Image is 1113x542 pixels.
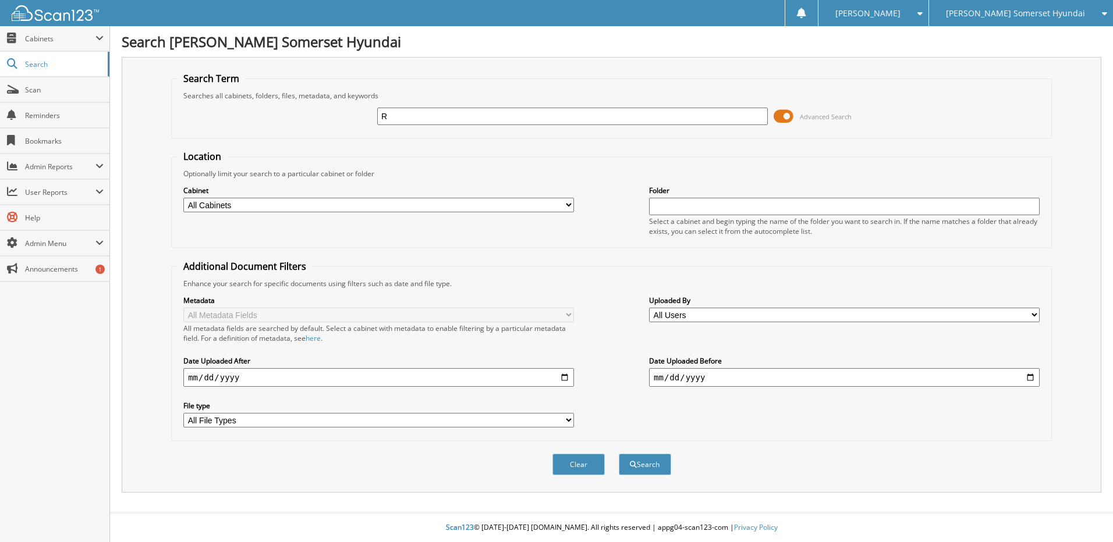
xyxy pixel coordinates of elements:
label: Date Uploaded Before [649,356,1040,366]
div: © [DATE]-[DATE] [DOMAIN_NAME]. All rights reserved | appg04-scan123-com | [110,514,1113,542]
a: here [306,333,321,343]
span: Search [25,59,102,69]
span: Announcements [25,264,104,274]
label: Date Uploaded After [183,356,574,366]
label: Metadata [183,295,574,305]
legend: Location [178,150,227,163]
span: Scan123 [446,522,474,532]
span: Admin Reports [25,162,95,172]
div: Enhance your search for specific documents using filters such as date and file type. [178,279,1045,288]
span: Cabinets [25,34,95,44]
label: File type [183,401,574,411]
label: Cabinet [183,186,574,195]
label: Uploaded By [649,295,1040,305]
div: All metadata fields are searched by default. Select a cabinet with metadata to enable filtering b... [183,323,574,343]
legend: Additional Document Filters [178,260,312,273]
div: Searches all cabinets, folders, files, metadata, and keywords [178,91,1045,101]
legend: Search Term [178,72,245,85]
button: Search [619,454,671,475]
div: Select a cabinet and begin typing the name of the folder you want to search in. If the name match... [649,216,1040,236]
span: Help [25,213,104,223]
span: Advanced Search [800,112,852,121]
span: Bookmarks [25,136,104,146]
input: start [183,368,574,387]
span: Admin Menu [25,238,95,248]
button: Clear [552,454,605,475]
input: end [649,368,1040,387]
span: User Reports [25,187,95,197]
h1: Search [PERSON_NAME] Somerset Hyundai [122,32,1101,51]
label: Folder [649,186,1040,195]
a: Privacy Policy [734,522,778,532]
span: Reminders [25,110,104,120]
div: 1 [95,265,105,274]
span: Scan [25,85,104,95]
span: [PERSON_NAME] [835,10,901,17]
img: scan123-logo-white.svg [12,5,99,21]
span: [PERSON_NAME] Somerset Hyundai [946,10,1085,17]
div: Optionally limit your search to a particular cabinet or folder [178,169,1045,179]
